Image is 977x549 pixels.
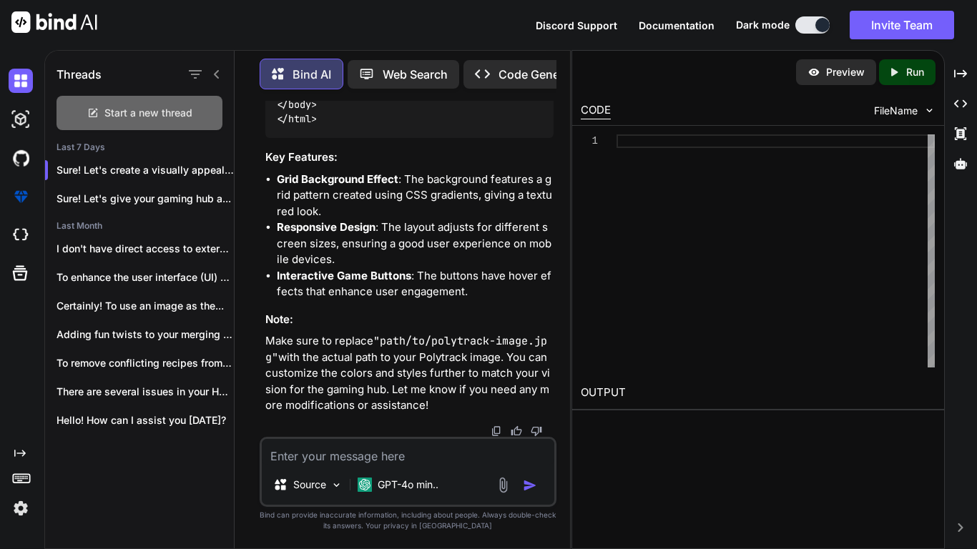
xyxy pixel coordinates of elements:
[277,98,317,111] span: </ >
[378,478,438,492] p: GPT-4o min..
[9,69,33,93] img: darkChat
[277,219,554,268] li: : The layout adjusts for different screen sizes, ensuring a good user experience on mobile devices.
[277,269,411,282] strong: Interactive Game Buttons
[531,425,542,437] img: dislike
[265,149,554,166] h3: Key Features:
[826,65,865,79] p: Preview
[923,104,936,117] img: chevron down
[57,242,234,256] p: I don't have direct access to external...
[277,113,317,126] span: </ >
[265,334,547,365] code: "path/to/polytrack-image.jpg"
[57,270,234,285] p: To enhance the user interface (UI) of...
[906,65,924,79] p: Run
[277,172,398,186] strong: Grid Background Effect
[288,98,311,111] span: body
[57,413,234,427] p: Hello! How can I assist you [DATE]?
[57,356,234,370] p: To remove conflicting recipes from your list...
[57,66,102,83] h1: Threads
[277,172,554,220] li: : The background features a grid pattern created using CSS gradients, giving a textured look.
[499,66,585,83] p: Code Generator
[265,312,554,328] h3: Note:
[11,11,97,33] img: Bind AI
[293,478,326,492] p: Source
[288,113,311,126] span: html
[9,223,33,247] img: cloudideIcon
[57,385,234,399] p: There are several issues in your HTML...
[536,19,617,31] span: Discord Support
[277,220,375,234] strong: Responsive Design
[9,496,33,520] img: settings
[45,142,234,153] h2: Last 7 Days
[639,18,715,33] button: Documentation
[104,106,192,120] span: Start a new thread
[639,19,715,31] span: Documentation
[330,479,343,491] img: Pick Models
[260,510,556,531] p: Bind can provide inaccurate information, including about people. Always double-check its answers....
[9,107,33,132] img: darkAi-studio
[265,333,554,414] p: Make sure to replace with the actual path to your Polytrack image. You can customize the colors a...
[358,478,372,492] img: GPT-4o mini
[57,327,234,342] p: Adding fun twists to your merging game...
[495,477,511,493] img: attachment
[536,18,617,33] button: Discord Support
[57,192,234,206] p: Sure! Let's give your gaming hub a...
[45,220,234,232] h2: Last Month
[807,66,820,79] img: preview
[57,163,234,177] p: Sure! Let's create a visually appealing grid...
[491,425,502,437] img: copy
[874,104,918,118] span: FileName
[736,18,790,32] span: Dark mode
[581,134,598,148] div: 1
[9,184,33,209] img: premium
[383,66,448,83] p: Web Search
[9,146,33,170] img: githubDark
[523,478,537,493] img: icon
[850,11,954,39] button: Invite Team
[572,376,944,410] h2: OUTPUT
[57,299,234,313] p: Certainly! To use an image as the...
[581,102,611,119] div: CODE
[293,66,331,83] p: Bind AI
[511,425,522,437] img: like
[277,268,554,300] li: : The buttons have hover effects that enhance user engagement.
